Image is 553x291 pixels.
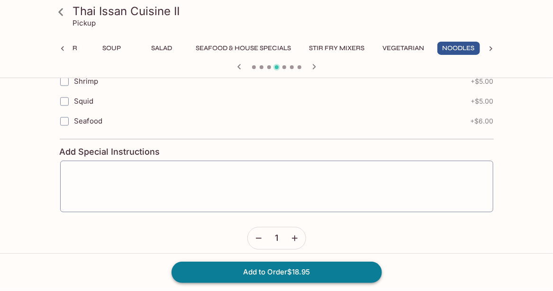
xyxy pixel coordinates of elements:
button: Stir Fry Mixers [304,42,370,55]
button: Noodles [437,42,480,55]
button: Seafood & House Specials [191,42,297,55]
span: Seafood [74,117,103,126]
h3: Thai Issan Cuisine II [73,4,497,18]
span: + $5.00 [471,98,494,106]
button: Vegetarian [378,42,430,55]
span: + $6.00 [471,118,494,125]
button: Salad [141,42,183,55]
span: + $5.00 [471,78,494,86]
span: Squid [74,97,94,106]
button: Soup [91,42,133,55]
span: Shrimp [74,77,99,86]
button: Add to Order$18.95 [172,262,382,282]
h4: Add Special Instructions [60,147,494,158]
span: 1 [275,233,278,244]
p: Pickup [73,18,96,27]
